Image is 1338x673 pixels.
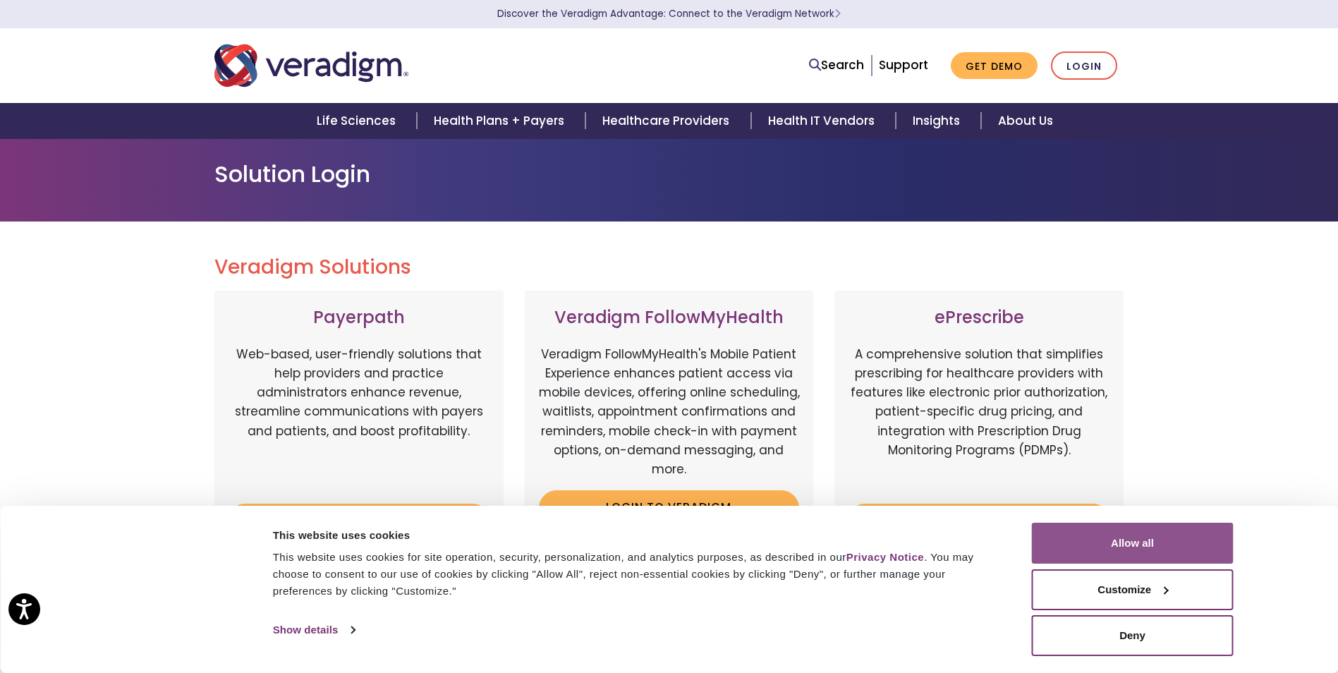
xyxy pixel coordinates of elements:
h1: Solution Login [214,161,1124,188]
a: Login to Veradigm FollowMyHealth [539,490,800,536]
a: Privacy Notice [846,551,924,563]
a: Show details [273,619,355,641]
h3: ePrescribe [849,308,1109,328]
span: Learn More [834,7,841,20]
button: Deny [1032,615,1234,656]
h3: Veradigm FollowMyHealth [539,308,800,328]
a: Healthcare Providers [585,103,750,139]
button: Customize [1032,569,1234,610]
a: About Us [981,103,1070,139]
img: Veradigm logo [214,42,408,89]
a: Insights [896,103,981,139]
a: Life Sciences [300,103,417,139]
p: Web-based, user-friendly solutions that help providers and practice administrators enhance revenu... [229,345,489,493]
a: Get Demo [951,52,1038,80]
div: This website uses cookies [273,527,1000,544]
a: Discover the Veradigm Advantage: Connect to the Veradigm NetworkLearn More [497,7,841,20]
h2: Veradigm Solutions [214,255,1124,279]
a: Login to Payerpath [229,504,489,536]
a: Health IT Vendors [751,103,896,139]
a: Login [1051,51,1117,80]
button: Allow all [1032,523,1234,564]
div: This website uses cookies for site operation, security, personalization, and analytics purposes, ... [273,549,1000,600]
h3: Payerpath [229,308,489,328]
p: A comprehensive solution that simplifies prescribing for healthcare providers with features like ... [849,345,1109,493]
a: Search [809,56,864,75]
a: Login to ePrescribe [849,504,1109,536]
p: Veradigm FollowMyHealth's Mobile Patient Experience enhances patient access via mobile devices, o... [539,345,800,479]
a: Health Plans + Payers [417,103,585,139]
a: Support [879,56,928,73]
